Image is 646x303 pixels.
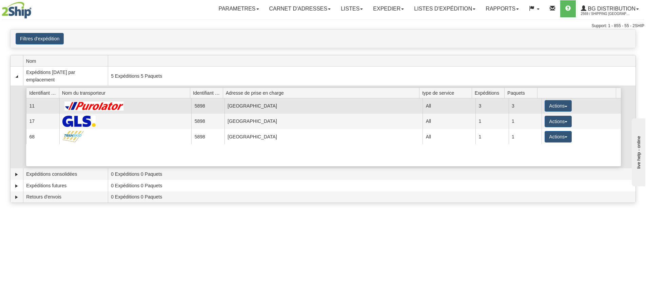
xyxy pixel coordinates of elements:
[224,98,423,114] td: [GEOGRAPHIC_DATA]
[23,180,108,191] td: Expéditions futures
[13,73,20,80] a: Collapse
[5,6,63,11] div: live help - online
[108,67,635,86] td: 5 Expéditions 5 Paquets
[191,129,224,144] td: 5898
[191,114,224,129] td: 5898
[224,114,423,129] td: [GEOGRAPHIC_DATA]
[581,11,632,17] span: 2569 / Shipping [GEOGRAPHIC_DATA]
[213,0,264,17] a: Parametres
[26,98,59,114] td: 11
[586,6,635,12] span: BG Distribution
[62,131,84,142] img: TRANSKID
[475,98,508,114] td: 3
[29,88,59,98] span: Identifiant de l'opérateur
[545,100,572,112] button: Actions
[507,88,537,98] span: Paquets
[224,129,423,144] td: [GEOGRAPHIC_DATA]
[509,98,542,114] td: 3
[191,98,224,114] td: 5898
[409,0,481,17] a: LISTES D'EXPÉDITION
[336,0,368,17] a: Listes
[13,183,20,189] a: Expand
[16,33,64,44] button: Filtres d'expédition
[475,129,508,144] td: 1
[475,114,508,129] td: 1
[23,191,108,203] td: Retours d'envois
[509,129,542,144] td: 1
[545,116,572,127] button: Actions
[422,88,472,98] span: type de service
[26,129,59,144] td: 68
[23,168,108,180] td: Expéditions consolidées
[423,129,475,144] td: All
[423,98,475,114] td: All
[509,114,542,129] td: 1
[23,67,108,86] td: Expéditions [DATE] par emplacement
[576,0,644,17] a: BG Distribution 2569 / Shipping [GEOGRAPHIC_DATA]
[62,101,126,111] img: Purolator
[108,168,635,180] td: 0 Expéditions 0 Paquets
[226,88,419,98] span: Adresse de prise en charge
[545,131,572,143] button: Actions
[2,23,644,29] div: Support: 1 - 855 - 55 - 2SHIP
[62,88,190,98] span: Nom du transporteur
[2,2,32,19] img: logo2569.jpg
[26,114,59,129] td: 17
[13,194,20,201] a: Expand
[62,116,96,127] img: GLS Canada
[13,171,20,178] a: Expand
[368,0,409,17] a: Expedier
[481,0,524,17] a: Rapports
[193,88,223,98] span: Identifiant du lieu
[423,114,475,129] td: All
[26,56,108,66] span: Nom
[264,0,336,17] a: Carnet d'adresses
[475,88,505,98] span: Expéditions
[108,180,635,191] td: 0 Expéditions 0 Paquets
[630,117,645,186] iframe: chat widget
[108,191,635,203] td: 0 Expéditions 0 Paquets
